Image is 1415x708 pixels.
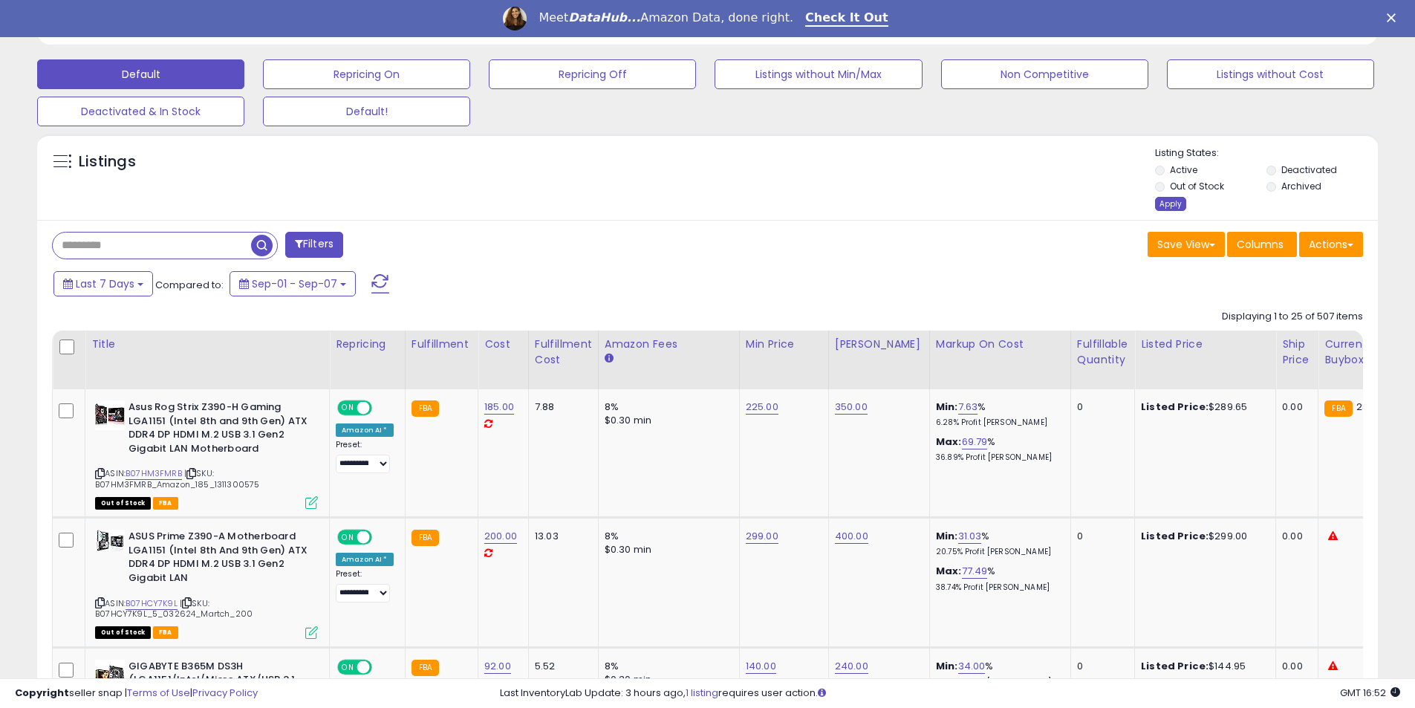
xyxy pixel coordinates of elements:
[1141,337,1269,352] div: Listed Price
[958,529,982,544] a: 31.03
[285,232,343,258] button: Filters
[412,337,472,352] div: Fulfillment
[1356,400,1389,414] span: 288.93
[1281,163,1337,176] label: Deactivated
[1237,237,1284,252] span: Columns
[746,659,776,674] a: 140.00
[1170,163,1197,176] label: Active
[252,276,337,291] span: Sep-01 - Sep-07
[126,467,182,480] a: B07HM3FMRB
[941,59,1148,89] button: Non Competitive
[79,152,136,172] h5: Listings
[339,531,357,544] span: ON
[37,59,244,89] button: Default
[230,271,356,296] button: Sep-01 - Sep-07
[746,337,822,352] div: Min Price
[263,97,470,126] button: Default!
[1141,660,1264,673] div: $144.95
[605,352,614,366] small: Amazon Fees.
[535,530,587,543] div: 13.03
[336,337,399,352] div: Repricing
[936,564,962,578] b: Max:
[746,529,778,544] a: 299.00
[746,400,778,415] a: 225.00
[835,659,868,674] a: 240.00
[95,497,151,510] span: All listings that are currently out of stock and unavailable for purchase on Amazon
[53,271,153,296] button: Last 7 Days
[936,452,1059,463] p: 36.89% Profit [PERSON_NAME]
[412,400,439,417] small: FBA
[1324,400,1352,417] small: FBA
[1148,232,1225,257] button: Save View
[605,414,728,427] div: $0.30 min
[535,337,592,368] div: Fulfillment Cost
[936,547,1059,557] p: 20.75% Profit [PERSON_NAME]
[412,530,439,546] small: FBA
[484,529,517,544] a: 200.00
[936,530,1059,557] div: %
[535,660,587,673] div: 5.52
[1077,660,1123,673] div: 0
[1077,337,1128,368] div: Fulfillable Quantity
[336,569,394,603] div: Preset:
[936,418,1059,428] p: 6.28% Profit [PERSON_NAME]
[1324,337,1401,368] div: Current Buybox Price
[1141,400,1209,414] b: Listed Price:
[962,564,988,579] a: 77.49
[95,530,318,637] div: ASIN:
[489,59,696,89] button: Repricing Off
[1155,197,1186,211] div: Apply
[936,529,958,543] b: Min:
[95,597,253,620] span: | SKU: B07HCY7K9L_5_032624_Martch_200
[1155,146,1378,160] p: Listing States:
[605,337,733,352] div: Amazon Fees
[127,686,190,700] a: Terms of Use
[263,59,470,89] button: Repricing On
[153,626,178,639] span: FBA
[129,530,309,588] b: ASUS Prime Z390-A Motherboard LGA1151 (Intel 8th And 9th Gen) ATX DDR4 DP HDMI M.2 USB 3.1 Gen2 G...
[958,400,978,415] a: 7.63
[500,686,1400,701] div: Last InventoryLab Update: 3 hours ago, requires user action.
[336,553,394,566] div: Amazon AI *
[37,97,244,126] button: Deactivated & In Stock
[929,331,1070,389] th: The percentage added to the cost of goods (COGS) that forms the calculator for Min & Max prices.
[76,276,134,291] span: Last 7 Days
[686,686,718,700] a: 1 listing
[129,400,309,459] b: Asus Rog Strix Z390-H Gaming LGA1151 (Intel 8th and 9th Gen) ATX DDR4 DP HDMI M.2 USB 3.1 Gen2 Gi...
[1282,530,1307,543] div: 0.00
[605,660,728,673] div: 8%
[155,278,224,292] span: Compared to:
[1299,232,1363,257] button: Actions
[835,529,868,544] a: 400.00
[484,659,511,674] a: 92.00
[336,440,394,473] div: Preset:
[936,400,958,414] b: Min:
[370,531,394,544] span: OFF
[95,400,125,430] img: 51TdFoMvOPL._SL40_.jpg
[1141,530,1264,543] div: $299.00
[539,10,793,25] div: Meet Amazon Data, done right.
[95,530,125,551] img: 51I1q+OCt0L._SL40_.jpg
[936,400,1059,428] div: %
[153,497,178,510] span: FBA
[1141,529,1209,543] b: Listed Price:
[605,530,728,543] div: 8%
[95,467,259,490] span: | SKU: B07HM3FMRB_Amazon_185_1311300575
[568,10,640,25] i: DataHub...
[958,659,986,674] a: 34.00
[1077,400,1123,414] div: 0
[605,543,728,556] div: $0.30 min
[535,400,587,414] div: 7.88
[936,435,1059,463] div: %
[95,626,151,639] span: All listings that are currently out of stock and unavailable for purchase on Amazon
[1282,400,1307,414] div: 0.00
[1167,59,1374,89] button: Listings without Cost
[339,402,357,415] span: ON
[1281,180,1321,192] label: Archived
[412,660,439,676] small: FBA
[1387,13,1402,22] div: Close
[1077,530,1123,543] div: 0
[1141,659,1209,673] b: Listed Price:
[936,582,1059,593] p: 38.74% Profit [PERSON_NAME]
[1282,660,1307,673] div: 0.00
